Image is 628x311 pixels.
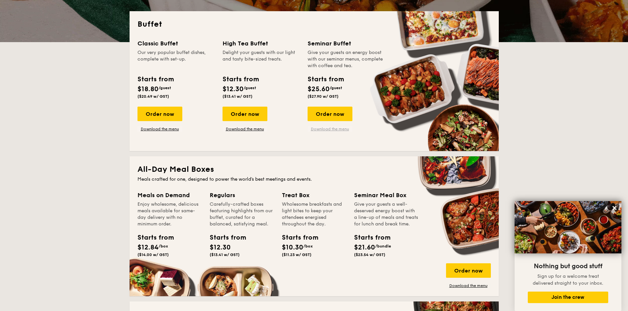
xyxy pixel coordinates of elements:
div: Seminar Buffet [308,39,385,48]
h2: All-Day Meal Boxes [137,164,491,175]
a: Download the menu [137,126,182,132]
div: Seminar Meal Box [354,191,418,200]
div: Starts from [308,74,344,84]
span: $12.30 [210,244,231,251]
div: Starts from [137,74,173,84]
div: High Tea Buffet [223,39,300,48]
div: Give your guests an energy boost with our seminar menus, complete with coffee and tea. [308,49,385,69]
div: Starts from [282,233,312,243]
img: DSC07876-Edit02-Large.jpeg [515,201,621,253]
a: Download the menu [223,126,267,132]
div: Order now [446,263,491,278]
span: ($13.41 w/ GST) [210,252,240,257]
span: ($20.49 w/ GST) [137,94,169,99]
div: Meals on Demand [137,191,202,200]
div: Wholesome breakfasts and light bites to keep your attendees energised throughout the day. [282,201,346,227]
span: ($13.41 w/ GST) [223,94,253,99]
span: $12.84 [137,244,159,251]
span: ($23.54 w/ GST) [354,252,385,257]
span: $12.30 [223,85,244,93]
span: /guest [159,86,171,90]
div: Carefully-crafted boxes featuring highlights from our buffet, curated for a balanced, satisfying ... [210,201,274,227]
h2: Buffet [137,19,491,30]
span: /box [159,244,168,248]
button: Join the crew [528,292,608,303]
button: Close [609,203,620,213]
span: /guest [330,86,342,90]
div: Order now [137,107,182,121]
div: Give your guests a well-deserved energy boost with a line-up of meals and treats for lunch and br... [354,201,418,227]
span: $25.60 [308,85,330,93]
div: Meals crafted for one, designed to power the world's best meetings and events. [137,176,491,183]
div: Our very popular buffet dishes, complete with set-up. [137,49,215,69]
div: Delight your guests with our light and tasty bite-sized treats. [223,49,300,69]
span: ($14.00 w/ GST) [137,252,169,257]
a: Download the menu [446,283,491,288]
span: Sign up for a welcome treat delivered straight to your inbox. [533,273,603,286]
div: Starts from [223,74,258,84]
span: ($27.90 w/ GST) [308,94,339,99]
span: /box [303,244,313,248]
div: Starts from [137,233,167,243]
span: Nothing but good stuff [534,262,602,270]
div: Enjoy wholesome, delicious meals available for same-day delivery with no minimum order. [137,201,202,227]
div: Order now [308,107,352,121]
span: ($11.23 w/ GST) [282,252,312,257]
div: Starts from [354,233,384,243]
span: /guest [244,86,256,90]
div: Order now [223,107,267,121]
div: Regulars [210,191,274,200]
span: /bundle [375,244,391,248]
span: $10.30 [282,244,303,251]
div: Starts from [210,233,239,243]
span: $18.80 [137,85,159,93]
span: $21.60 [354,244,375,251]
div: Treat Box [282,191,346,200]
a: Download the menu [308,126,352,132]
div: Classic Buffet [137,39,215,48]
